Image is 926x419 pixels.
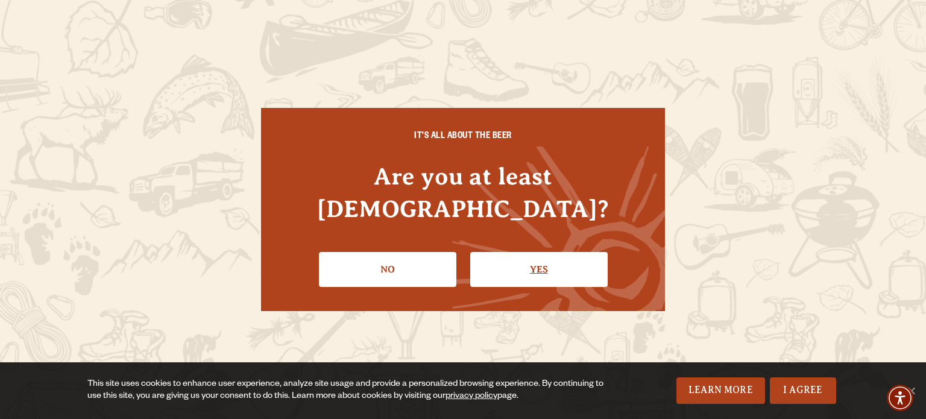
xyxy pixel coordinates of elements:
[446,392,497,402] a: privacy policy
[319,252,456,287] a: No
[285,132,641,143] h6: IT'S ALL ABOUT THE BEER
[470,252,608,287] a: Confirm I'm 21 or older
[887,385,913,411] div: Accessibility Menu
[285,160,641,224] h4: Are you at least [DEMOGRAPHIC_DATA]?
[770,377,836,404] a: I Agree
[676,377,765,404] a: Learn More
[87,379,607,403] div: This site uses cookies to enhance user experience, analyze site usage and provide a personalized ...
